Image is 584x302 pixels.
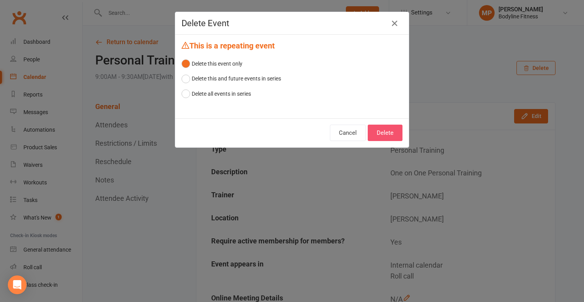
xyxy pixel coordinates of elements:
button: Delete this and future events in series [182,71,281,86]
button: Delete [368,125,402,141]
button: Delete all events in series [182,86,251,101]
h4: This is a repeating event [182,41,402,50]
button: Cancel [330,125,366,141]
button: Delete this event only [182,56,242,71]
button: Close [388,17,401,30]
h4: Delete Event [182,18,402,28]
div: Open Intercom Messenger [8,275,27,294]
